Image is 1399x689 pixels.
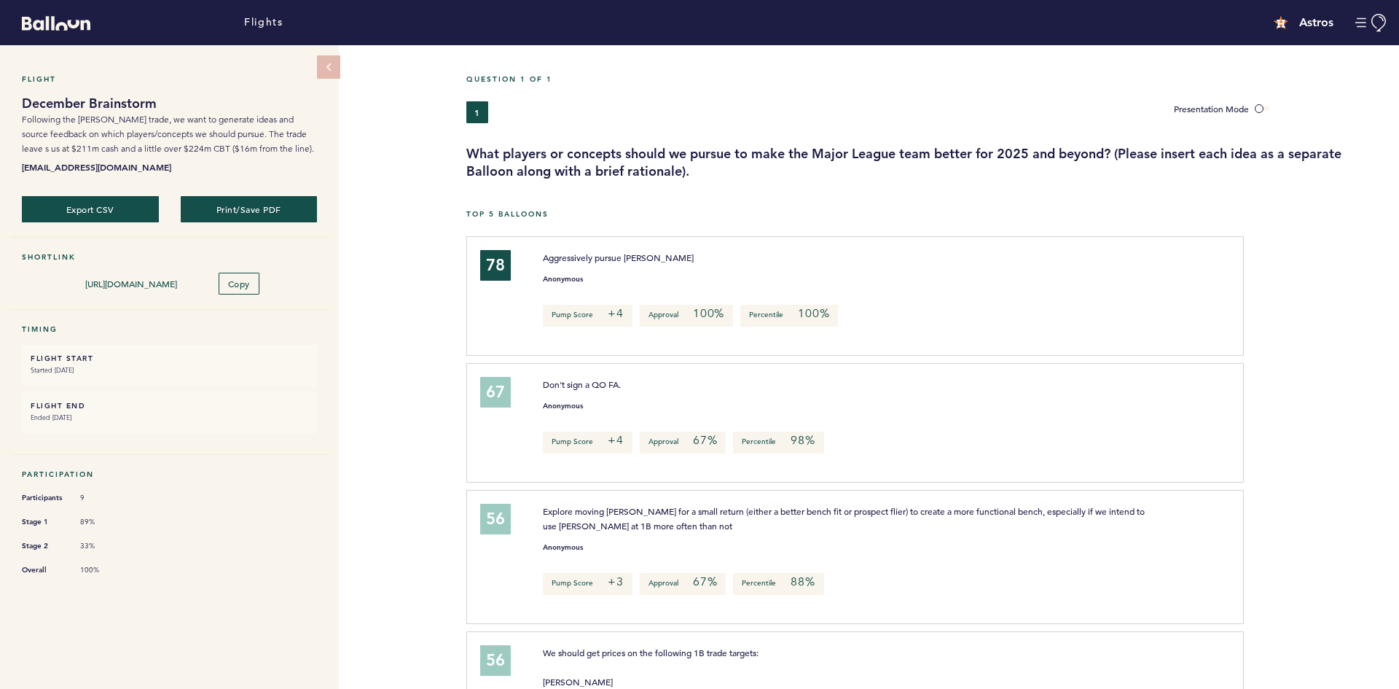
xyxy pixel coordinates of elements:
[466,145,1388,180] h3: What players or concepts should we pursue to make the Major League team better for 2025 and beyon...
[791,433,815,448] em: 98%
[22,470,317,479] h5: Participation
[733,573,823,595] p: Percentile
[31,363,308,378] small: Started [DATE]
[244,15,283,31] a: Flights
[1299,14,1333,31] h4: Astros
[480,377,511,408] div: 67
[31,354,308,363] h6: FLIGHT START
[22,74,317,84] h5: Flight
[791,575,815,589] em: 88%
[80,541,124,551] span: 33%
[466,101,488,123] button: 1
[640,305,733,327] p: Approval
[640,432,726,454] p: Approval
[543,378,621,390] span: Don't sign a QO FA.
[480,504,511,534] div: 56
[181,196,318,222] button: Print/Save PDF
[22,324,317,334] h5: Timing
[543,252,694,263] span: Aggressively pursue [PERSON_NAME]
[693,306,724,321] em: 100%
[31,410,308,425] small: Ended [DATE]
[11,15,90,30] a: Balloon
[1174,103,1249,114] span: Presentation Mode
[22,252,317,262] h5: Shortlink
[543,305,632,327] p: Pump Score
[22,160,317,174] b: [EMAIL_ADDRESS][DOMAIN_NAME]
[219,273,259,295] button: Copy
[480,645,511,676] div: 56
[693,433,717,448] em: 67%
[22,196,159,222] button: Export CSV
[22,491,66,505] span: Participants
[543,505,1147,532] span: Explore moving [PERSON_NAME] for a small return (either a better bench fit or prospect flier) to ...
[608,575,624,589] em: +3
[80,517,124,527] span: 89%
[640,573,726,595] p: Approval
[740,305,838,327] p: Percentile
[22,114,314,154] span: Following the [PERSON_NAME] trade, we want to generate ideas and source feedback on which players...
[228,278,250,289] span: Copy
[80,493,124,503] span: 9
[543,573,632,595] p: Pump Score
[798,306,829,321] em: 100%
[543,544,583,551] small: Anonymous
[1355,14,1388,32] button: Manage Account
[543,402,583,410] small: Anonymous
[466,74,1388,84] h5: Question 1 of 1
[22,539,66,553] span: Stage 2
[22,563,66,577] span: Overall
[733,432,823,454] p: Percentile
[543,432,632,454] p: Pump Score
[22,16,90,31] svg: Balloon
[608,433,624,448] em: +4
[22,95,317,112] h1: December Brainstorm
[480,250,511,281] div: 78
[80,565,124,575] span: 100%
[543,276,583,283] small: Anonymous
[31,401,308,410] h6: FLIGHT END
[693,575,717,589] em: 67%
[22,515,66,529] span: Stage 1
[608,306,624,321] em: +4
[466,209,1388,219] h5: Top 5 Balloons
